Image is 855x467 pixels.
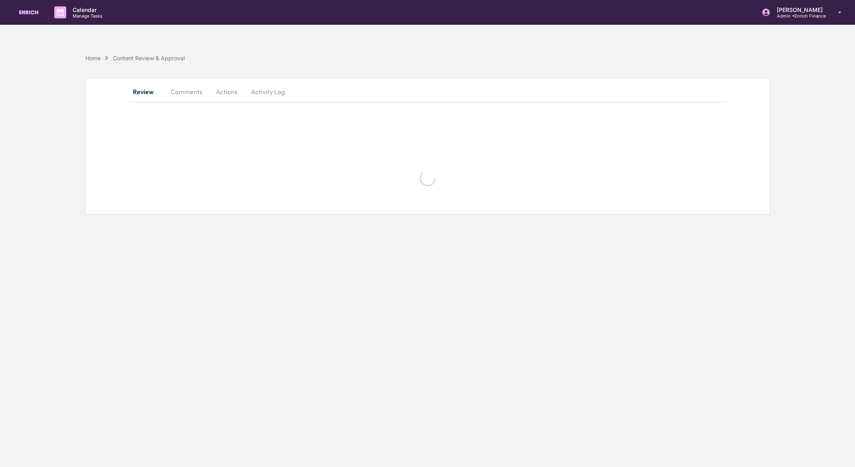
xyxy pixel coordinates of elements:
p: Admin • Enrich Finance [770,13,827,19]
button: Activity Log [245,82,291,101]
p: Calendar [66,6,107,13]
img: logo [19,10,38,15]
button: Comments [164,82,209,101]
div: Content Review & Approval [113,55,185,61]
button: Review [128,82,164,101]
p: Manage Tasks [66,13,107,19]
button: Actions [209,82,245,101]
div: Home [85,55,101,61]
p: [PERSON_NAME] [770,6,827,13]
div: secondary tabs example [128,82,727,101]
